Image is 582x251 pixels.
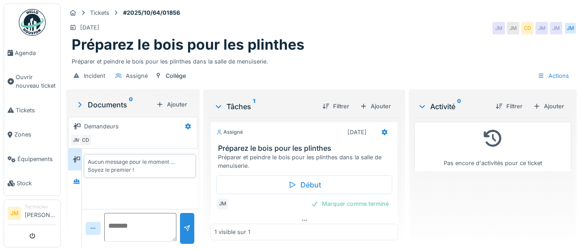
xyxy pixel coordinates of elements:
div: Documents [75,99,153,110]
strong: #2025/10/64/01856 [120,9,184,17]
div: Incident [84,72,105,80]
div: Aucun message pour le moment … Soyez le premier ! [88,158,192,174]
a: Tickets [4,98,60,123]
div: JM [564,22,577,34]
div: JM [216,198,229,210]
div: Assigné [216,128,243,136]
span: Tickets [16,106,57,115]
div: Ajouter [153,98,191,111]
div: [DATE] [347,128,367,136]
div: CD [79,134,92,146]
span: Agenda [15,49,57,57]
li: JM [8,207,21,220]
a: Zones [4,123,60,147]
h1: Préparez le bois pour les plinthes [72,36,304,53]
div: Pas encore d'activités pour ce ticket [420,126,565,167]
div: [DATE] [80,23,99,32]
li: [PERSON_NAME] [25,204,57,223]
h3: Préparez le bois pour les plinthes [218,144,394,153]
sup: 1 [253,101,255,112]
span: Zones [14,130,57,139]
div: Préparer et peindre le bois pour les plinthes dans la salle de menuiserie. [218,153,394,170]
div: Tâches [214,101,315,112]
div: Collège [166,72,186,80]
div: Ajouter [356,100,394,112]
sup: 0 [129,99,133,110]
span: Stock [17,179,57,187]
div: 1 visible sur 1 [214,228,250,236]
div: Assigné [126,72,148,80]
a: JM Technicien[PERSON_NAME] [8,204,57,225]
div: Technicien [25,204,57,210]
div: Filtrer [492,100,526,112]
div: Actions [534,69,573,82]
span: Équipements [17,155,57,163]
div: JM [535,22,548,34]
div: Activité [418,101,488,112]
sup: 0 [457,101,461,112]
a: Agenda [4,41,60,65]
div: JM [550,22,562,34]
div: Filtrer [319,100,353,112]
div: Tickets [90,9,109,17]
div: Demandeurs [84,122,119,131]
span: Ouvrir nouveau ticket [16,73,57,90]
div: CD [521,22,534,34]
a: Stock [4,171,60,196]
div: JM [507,22,519,34]
div: Début [216,175,392,194]
div: Préparer et peindre le bois pour les plinthes dans la salle de menuiserie. [72,54,571,66]
a: Ouvrir nouveau ticket [4,65,60,98]
img: Badge_color-CXgf-gQk.svg [19,9,46,36]
div: Ajouter [530,100,568,112]
div: JM [492,22,505,34]
div: Marquer comme terminé [308,198,392,210]
a: Équipements [4,147,60,171]
div: JM [70,134,83,146]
